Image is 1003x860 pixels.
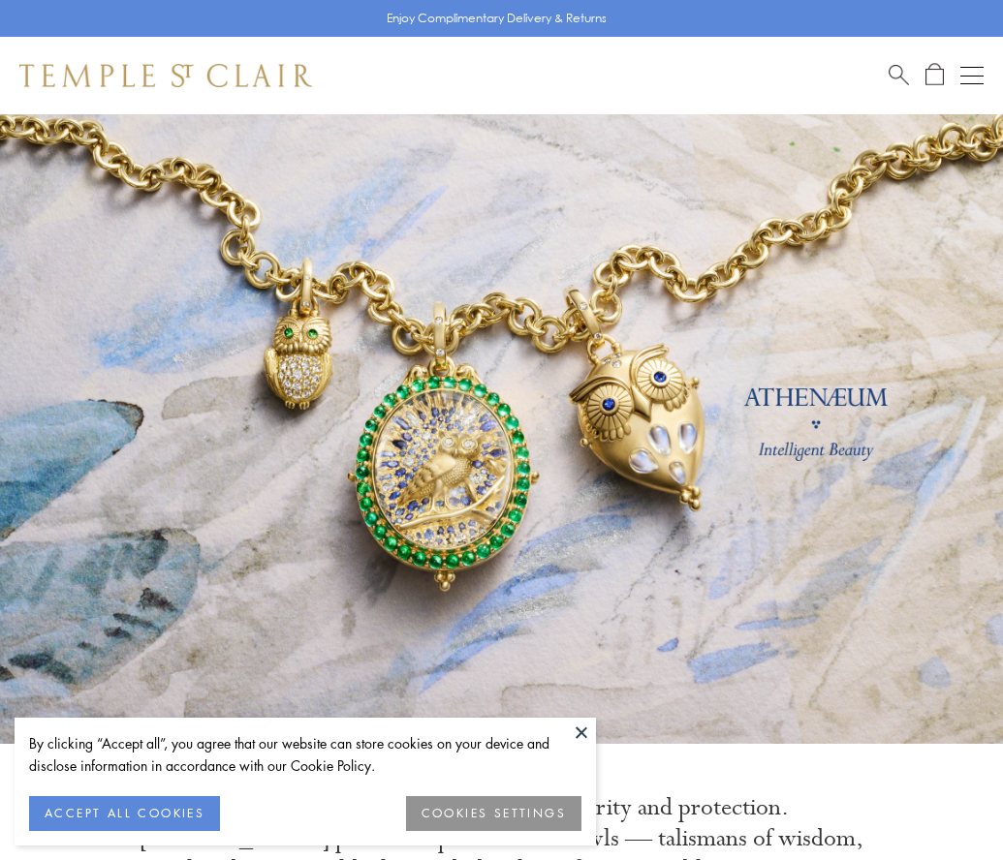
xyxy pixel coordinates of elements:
[960,64,984,87] button: Open navigation
[29,732,581,777] div: By clicking “Accept all”, you agree that our website can store cookies on your device and disclos...
[387,9,607,28] p: Enjoy Complimentary Delivery & Returns
[29,796,220,831] button: ACCEPT ALL COOKIES
[406,796,581,831] button: COOKIES SETTINGS
[19,64,312,87] img: Temple St. Clair
[925,63,944,87] a: Open Shopping Bag
[889,63,909,87] a: Search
